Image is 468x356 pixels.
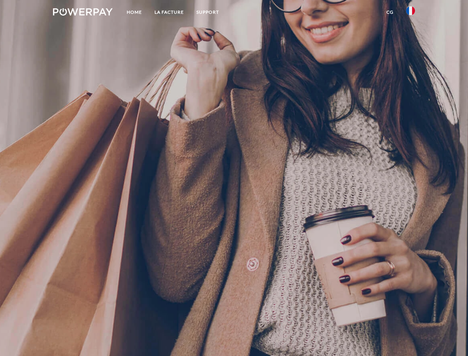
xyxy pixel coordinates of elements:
[406,6,415,15] img: fr
[380,6,400,19] a: CG
[190,6,225,19] a: Support
[53,8,113,16] img: logo-powerpay-white.svg
[120,6,148,19] a: Home
[148,6,190,19] a: LA FACTURE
